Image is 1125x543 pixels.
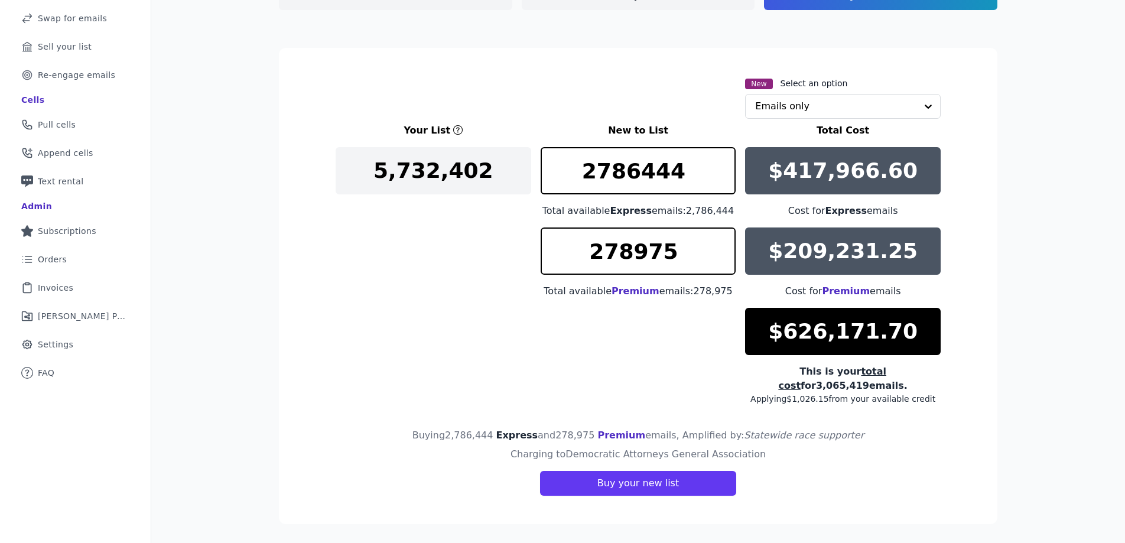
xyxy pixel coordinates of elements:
div: Total available emails: 2,786,444 [541,204,736,218]
span: Invoices [38,282,73,294]
div: This is your for 3,065,419 emails. [745,365,941,393]
a: Append cells [9,140,141,166]
div: Cost for emails [745,284,941,298]
span: Sell your list [38,41,92,53]
p: 5,732,402 [373,159,493,183]
h4: Charging to Democratic Attorneys General Association [511,447,766,461]
span: [PERSON_NAME] Performance [38,310,127,322]
a: [PERSON_NAME] Performance [9,303,141,329]
h4: Buying 2,786,444 and 278,975 emails [412,428,864,443]
span: New [745,79,772,89]
span: Pull cells [38,119,76,131]
span: Settings [38,339,73,350]
div: Applying $1,026.15 from your available credit [745,393,941,405]
span: Subscriptions [38,225,96,237]
a: Text rental [9,168,141,194]
div: Cells [21,94,44,106]
span: Statewide race supporter [744,430,864,441]
a: FAQ [9,360,141,386]
p: $417,966.60 [768,159,918,183]
span: Orders [38,253,67,265]
a: Swap for emails [9,5,141,31]
div: Cost for emails [745,204,941,218]
span: , Amplified by: [677,430,864,441]
div: Admin [21,200,52,212]
button: Buy your new list [540,471,736,496]
span: Premium [822,285,870,297]
h3: Total Cost [745,123,941,138]
h3: Your List [404,123,450,138]
h3: New to List [541,123,736,138]
a: Pull cells [9,112,141,138]
a: Invoices [9,275,141,301]
a: Orders [9,246,141,272]
span: Express [825,205,867,216]
span: Express [610,205,652,216]
span: Append cells [38,147,93,159]
label: Select an option [781,77,848,89]
a: Re-engage emails [9,62,141,88]
p: $209,231.25 [768,239,918,263]
a: Sell your list [9,34,141,60]
span: Swap for emails [38,12,107,24]
span: Text rental [38,175,84,187]
span: FAQ [38,367,54,379]
span: Premium [597,430,645,441]
div: Total available emails: 278,975 [541,284,736,298]
a: Subscriptions [9,218,141,244]
span: Premium [612,285,659,297]
a: Settings [9,331,141,357]
p: $626,171.70 [768,320,918,343]
span: Re-engage emails [38,69,115,81]
span: Express [496,430,538,441]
